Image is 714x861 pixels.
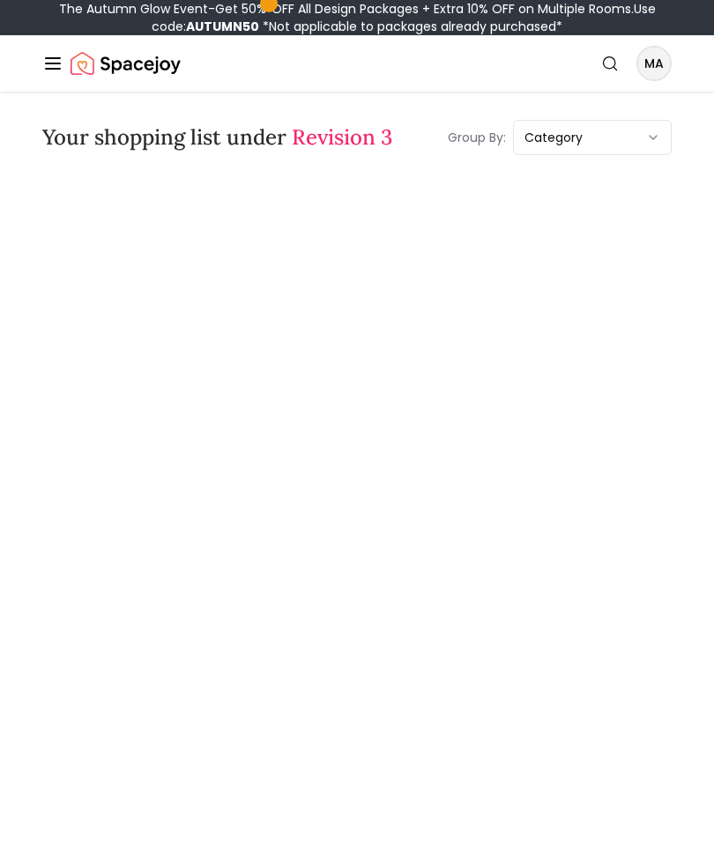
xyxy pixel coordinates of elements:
[71,46,181,81] a: Spacejoy
[292,123,392,151] span: Revision 3
[448,129,506,146] p: Group By:
[259,18,562,35] span: *Not applicable to packages already purchased*
[42,35,672,92] nav: Global
[71,46,181,81] img: Spacejoy Logo
[186,18,259,35] b: AUTUMN50
[638,48,670,79] span: MA
[42,123,392,152] h3: Your shopping list under
[636,46,672,81] button: MA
